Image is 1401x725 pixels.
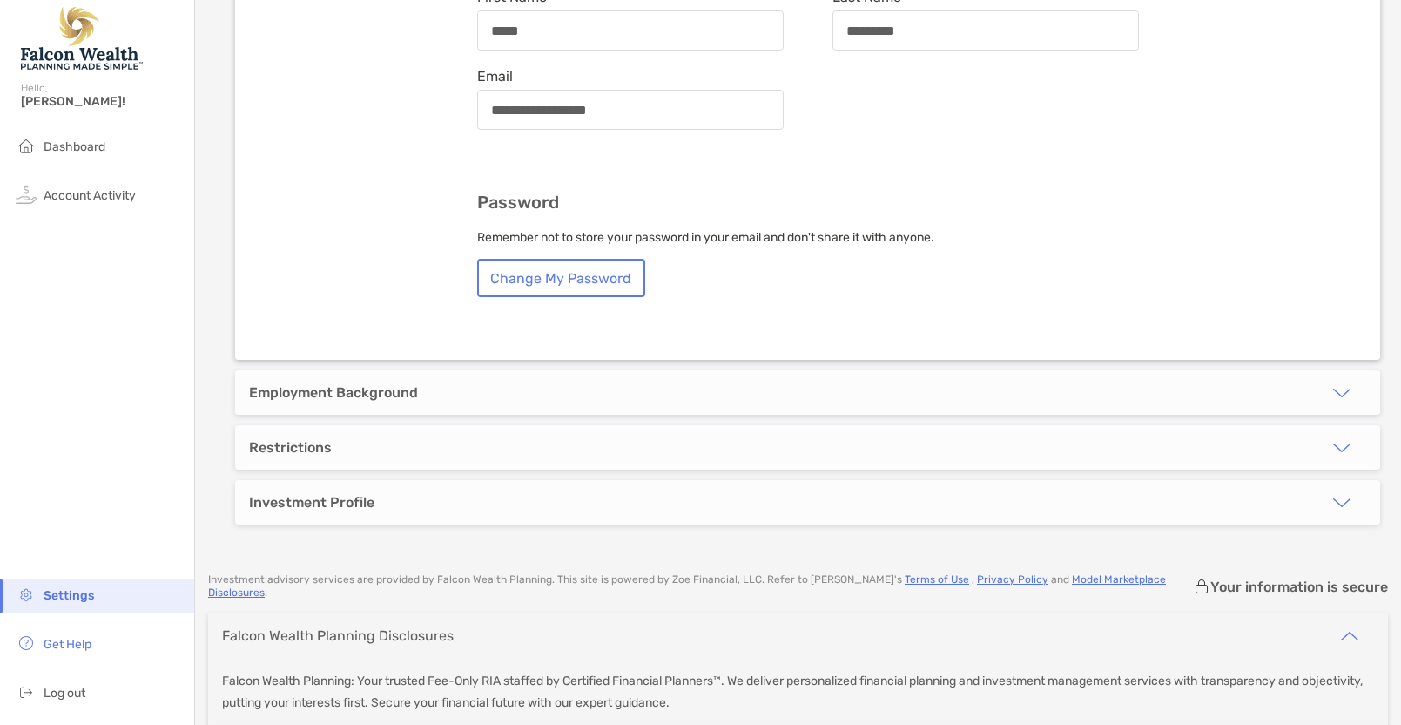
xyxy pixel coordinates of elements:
[477,230,1139,245] p: Remember not to store your password in your email and don't share it with anyone.
[477,193,1139,213] h3: Password
[16,681,37,702] img: logout icon
[478,24,783,38] input: First Name
[905,573,969,586] a: Terms of Use
[477,259,645,297] button: Change My Password
[208,573,1193,600] p: Investment advisory services are provided by Falcon Wealth Planning . This site is powered by Zoe...
[44,188,136,203] span: Account Activity
[1331,383,1352,403] img: icon arrow
[1339,626,1360,647] img: icon arrow
[21,94,184,109] span: [PERSON_NAME]!
[478,103,783,118] input: Email
[44,686,85,701] span: Log out
[477,68,784,85] span: Email
[977,573,1048,586] a: Privacy Policy
[249,439,332,456] div: Restrictions
[833,24,1138,38] input: Last Name
[222,670,1374,714] p: Falcon Wealth Planning: Your trusted Fee-Only RIA staffed by Certified Financial Planners™. We de...
[44,637,91,652] span: Get Help
[44,139,105,154] span: Dashboard
[249,384,418,401] div: Employment Background
[249,494,374,511] div: Investment Profile
[208,573,1166,599] a: Model Marketplace Disclosures
[1331,492,1352,513] img: icon arrow
[16,584,37,605] img: settings icon
[16,135,37,156] img: household icon
[1210,579,1388,595] p: Your information is secure
[16,184,37,205] img: activity icon
[1331,437,1352,458] img: icon arrow
[16,633,37,654] img: get-help icon
[222,627,454,644] div: Falcon Wealth Planning Disclosures
[21,7,143,70] img: Falcon Wealth Planning Logo
[44,588,94,603] span: Settings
